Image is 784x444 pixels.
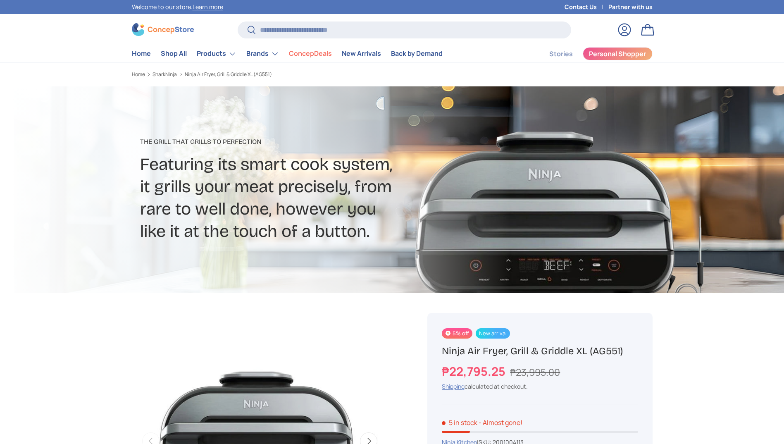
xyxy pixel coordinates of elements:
[442,382,638,391] div: calculated at checkout.
[442,363,508,380] strong: ₱22,795.25
[565,2,608,12] a: Contact Us
[589,50,646,57] span: Personal Shopper
[510,365,560,379] s: ₱23,995.00
[140,137,458,147] p: The grill that grills to perfection
[192,45,241,62] summary: Products
[476,328,510,339] span: New arrival
[132,45,443,62] nav: Primary
[153,72,177,77] a: SharkNinja
[608,2,653,12] a: Partner with us
[132,2,223,12] p: Welcome to our store.
[442,382,465,390] a: Shipping
[442,328,472,339] span: 5% off
[289,45,332,62] a: ConcepDeals
[132,45,151,62] a: Home
[529,45,653,62] nav: Secondary
[342,45,381,62] a: New Arrivals
[246,45,279,62] a: Brands
[442,345,638,358] h1: Ninja Air Fryer, Grill & Griddle XL (AG551)
[583,47,653,60] a: Personal Shopper
[549,46,573,62] a: Stories
[193,3,223,11] a: Learn more
[140,153,458,243] h2: Featuring its smart cook system, it grills your meat precisely, from rare to well done, however y...
[197,45,236,62] a: Products
[132,23,194,36] img: ConcepStore
[479,418,522,427] p: - Almost gone!
[241,45,284,62] summary: Brands
[391,45,443,62] a: Back by Demand
[442,418,477,427] span: 5 in stock
[132,71,408,78] nav: Breadcrumbs
[161,45,187,62] a: Shop All
[132,72,145,77] a: Home
[185,72,272,77] a: Ninja Air Fryer, Grill & Griddle XL (AG551)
